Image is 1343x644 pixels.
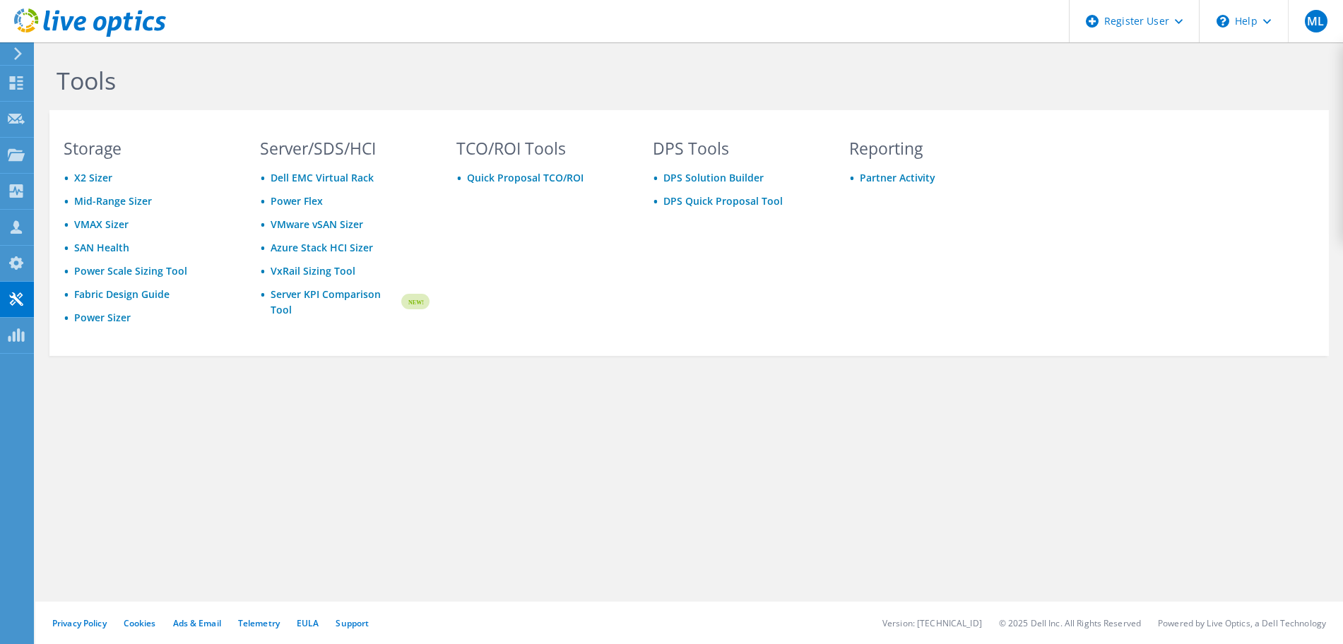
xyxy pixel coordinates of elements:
[74,241,129,254] a: SAN Health
[336,617,369,629] a: Support
[74,171,112,184] a: X2 Sizer
[663,171,764,184] a: DPS Solution Builder
[57,66,1010,95] h1: Tools
[74,194,152,208] a: Mid-Range Sizer
[271,241,373,254] a: Azure Stack HCI Sizer
[297,617,319,629] a: EULA
[467,171,584,184] a: Quick Proposal TCO/ROI
[124,617,156,629] a: Cookies
[999,617,1141,629] li: © 2025 Dell Inc. All Rights Reserved
[238,617,280,629] a: Telemetry
[74,311,131,324] a: Power Sizer
[173,617,221,629] a: Ads & Email
[663,194,783,208] a: DPS Quick Proposal Tool
[271,217,363,231] a: VMware vSAN Sizer
[271,171,374,184] a: Dell EMC Virtual Rack
[74,287,170,301] a: Fabric Design Guide
[52,617,107,629] a: Privacy Policy
[271,194,323,208] a: Power Flex
[456,141,626,156] h3: TCO/ROI Tools
[882,617,982,629] li: Version: [TECHNICAL_ID]
[74,264,187,278] a: Power Scale Sizing Tool
[1158,617,1326,629] li: Powered by Live Optics, a Dell Technology
[271,287,399,318] a: Server KPI Comparison Tool
[849,141,1019,156] h3: Reporting
[399,285,430,318] img: new-badge.svg
[1305,10,1327,32] span: ML
[860,171,935,184] a: Partner Activity
[260,141,430,156] h3: Server/SDS/HCI
[1217,15,1229,28] svg: \n
[653,141,822,156] h3: DPS Tools
[74,217,129,231] a: VMAX Sizer
[271,264,355,278] a: VxRail Sizing Tool
[64,141,233,156] h3: Storage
